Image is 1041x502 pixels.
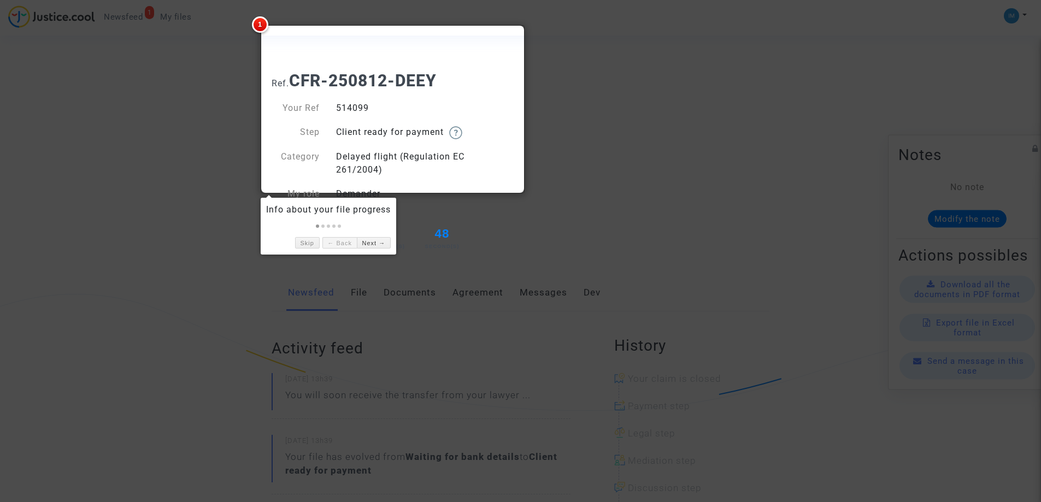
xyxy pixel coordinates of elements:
[422,225,462,243] span: 48
[263,126,328,139] div: Step
[322,237,357,249] a: ← Back
[266,203,391,216] div: Info about your file progress
[263,150,328,176] div: Category
[328,187,521,200] div: Demander
[357,237,391,249] a: Next →
[263,187,328,200] div: My role
[263,102,328,115] div: Your Ref
[449,126,462,139] img: help.svg
[295,237,320,249] a: Skip
[422,243,462,250] div: Second(s)
[252,16,268,33] span: 1
[328,102,521,115] div: 514099
[328,126,521,139] div: Client ready for payment
[328,150,521,176] div: Delayed flight (Regulation EC 261/2004)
